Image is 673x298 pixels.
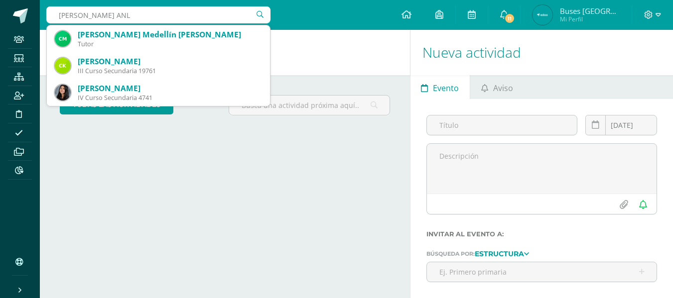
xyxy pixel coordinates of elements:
[422,30,661,75] h1: Nueva actividad
[560,15,620,23] span: Mi Perfil
[475,250,529,257] a: Estructura
[410,75,470,99] a: Evento
[504,13,515,24] span: 11
[475,249,524,258] strong: Estructura
[533,5,552,25] img: fc6c33b0aa045aa3213aba2fdb094e39.png
[433,76,459,100] span: Evento
[55,31,71,47] img: f7714275ffb763337468c2454cff6285.png
[229,96,389,115] input: Busca una actividad próxima aquí...
[46,6,270,23] input: Busca un usuario...
[426,230,657,238] label: Invitar al evento a:
[78,83,262,94] div: [PERSON_NAME]
[586,115,657,135] input: Fecha de entrega
[427,115,577,135] input: Título
[55,58,71,74] img: c11df979cfe22670b72b62410a4fb9f5.png
[560,6,620,16] span: Buses [GEOGRAPHIC_DATA]
[78,29,262,40] div: [PERSON_NAME] Medellín [PERSON_NAME]
[493,76,513,100] span: Aviso
[78,56,262,67] div: [PERSON_NAME]
[78,94,262,102] div: IV Curso Secundaria 4741
[78,67,262,75] div: III Curso Secundaria 19761
[427,262,657,282] input: Ej. Primero primaria
[55,85,71,100] img: f04c1edc18c2cf680f4b606ae3850e6b.png
[470,75,524,99] a: Aviso
[426,250,475,257] span: Búsqueda por:
[78,40,262,48] div: Tutor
